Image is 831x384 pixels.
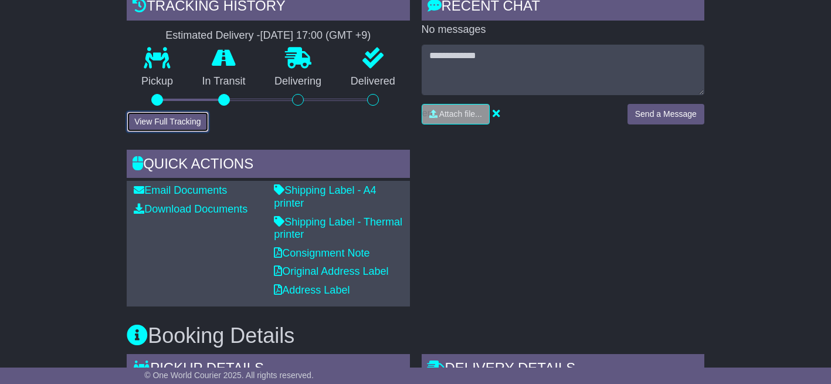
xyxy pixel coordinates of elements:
p: Delivered [336,75,410,88]
p: Pickup [127,75,188,88]
p: No messages [422,23,704,36]
span: © One World Courier 2025. All rights reserved. [144,370,314,380]
div: [DATE] 17:00 (GMT +9) [260,29,371,42]
button: Send a Message [628,104,704,124]
a: Shipping Label - Thermal printer [274,216,402,241]
a: Original Address Label [274,265,388,277]
p: In Transit [188,75,260,88]
button: View Full Tracking [127,112,208,132]
div: Estimated Delivery - [127,29,409,42]
a: Download Documents [134,203,247,215]
a: Shipping Label - A4 printer [274,184,376,209]
a: Address Label [274,284,350,296]
a: Email Documents [134,184,227,196]
p: Delivering [260,75,336,88]
h3: Booking Details [127,324,704,348]
div: Quick Actions [127,150,409,181]
a: Consignment Note [274,247,369,259]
